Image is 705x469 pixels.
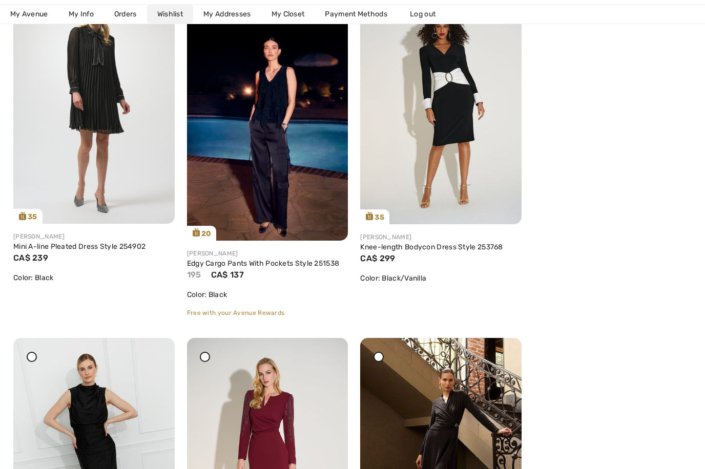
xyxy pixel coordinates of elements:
[187,270,201,280] span: 195
[187,289,348,300] div: Color: Black
[147,5,193,24] a: Wishlist
[187,249,348,258] div: [PERSON_NAME]
[193,5,261,24] a: My Addresses
[13,232,175,241] div: [PERSON_NAME]
[360,253,395,263] span: CA$ 299
[187,259,340,268] a: Edgy Cargo Pants With Pockets Style 251538
[13,242,146,251] a: Mini A-line Pleated Dress Style 254902
[13,272,175,283] div: Color: Black
[360,243,503,251] a: Knee-length Bodycon Dress Style 253768
[261,5,315,24] a: My Closet
[104,5,147,24] a: Orders
[10,9,48,19] span: My Avenue
[360,232,522,242] div: [PERSON_NAME]
[211,270,244,280] span: CA$ 137
[13,253,48,263] span: CA$ 239
[187,308,348,317] div: Free with your Avenue Rewards
[58,5,104,24] a: My Info
[315,5,398,24] a: Payment Methods
[360,273,522,284] div: Color: Black/Vanilla
[400,5,456,24] a: Log out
